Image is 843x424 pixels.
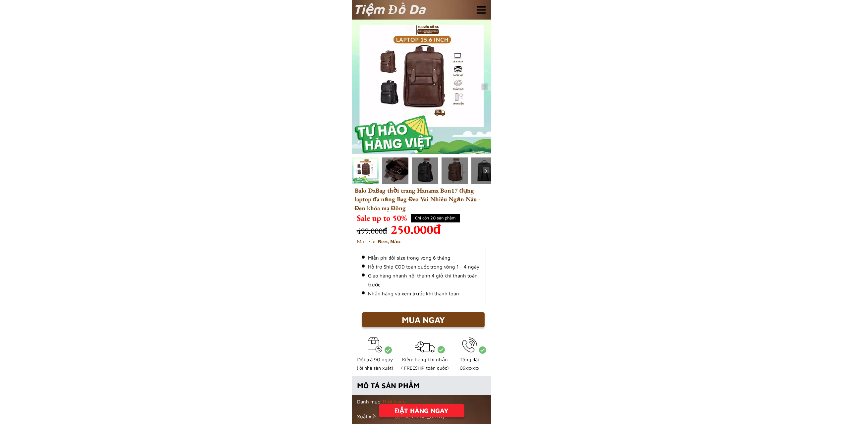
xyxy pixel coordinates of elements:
h3: Balo DaBag thời trang Hanama Bon17 đựng laptop đa năng Bag Đeo Vai Nhiều Ngăn Nâu - Đen khóa mạ Đồng [355,186,491,221]
h3: Màu sắc: [357,238,472,246]
img: navigation [483,168,490,174]
span: Thời trang [382,399,406,404]
h3: (lỗi nhà sản xuất) [347,364,403,371]
li: Giao hàng nhanh nội thành 4 giờ khi thanh toán trước [362,271,481,289]
h3: Đổi trả 90 ngày [347,356,403,364]
li: Hỗ trợ Ship COD toàn quốc trong vòng 1 - 4 ngày [362,262,481,271]
h4: Chỉ còn 20 sản phẩm [411,215,459,221]
h3: Tổng đài [441,356,498,364]
span: Đen, Nâu [378,238,401,245]
div: MUA NGAY [362,314,485,326]
li: Miễn phí đổi size trong vòng 6 tháng [362,253,481,262]
h3: 250.000đ [391,220,453,239]
h6: Danh mục: Xuất xứ: [GEOGRAPHIC_DATA] [357,398,481,421]
h3: 09xxxxxx [441,364,498,371]
li: Nhận hàng và xem trước khi thanh toán [362,289,481,298]
h3: Kiểm hàng khi nhận [397,356,453,364]
div: ĐẶT HÀNG NGAY [379,406,464,416]
h3: 499.000đ [357,225,426,237]
h3: ( FREESHIP toàn quốc) [397,364,453,371]
img: navigation [354,168,360,174]
img: navigation [481,84,488,90]
h4: MÔ TẢ SẢN PHẨM [357,380,467,391]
